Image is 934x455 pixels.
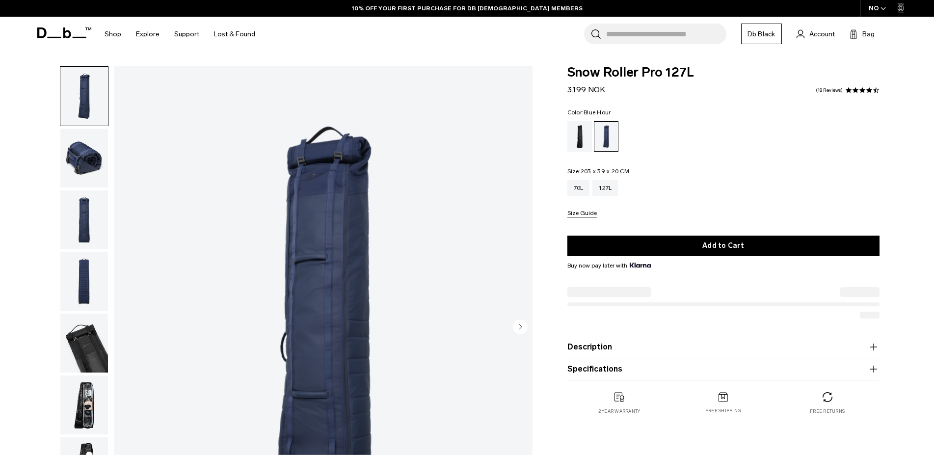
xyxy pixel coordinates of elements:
[352,4,583,13] a: 10% OFF YOUR FIRST PURCHASE FOR DB [DEMOGRAPHIC_DATA] MEMBERS
[60,190,108,249] img: Snow Roller Pro 127L Blue Hour
[136,17,160,52] a: Explore
[567,236,880,256] button: Add to Cart
[584,109,611,116] span: Blue Hour
[705,407,741,414] p: Free shipping
[214,17,255,52] a: Lost & Found
[60,128,108,188] button: Snow Roller Pro 127L Blue Hour
[567,168,629,174] legend: Size:
[810,408,845,415] p: Free returns
[850,28,875,40] button: Bag
[592,180,618,196] a: 127L
[60,67,108,126] img: Snow Roller Pro 127L Blue Hour
[60,129,108,187] img: Snow Roller Pro 127L Blue Hour
[797,28,835,40] a: Account
[97,17,263,52] nav: Main Navigation
[567,261,651,270] span: Buy now pay later with
[60,252,108,311] img: Snow Roller Pro 127L Blue Hour
[513,319,528,336] button: Next slide
[174,17,199,52] a: Support
[60,66,108,126] button: Snow Roller Pro 127L Blue Hour
[741,24,782,44] a: Db Black
[105,17,121,52] a: Shop
[60,314,108,373] img: Snow Roller Pro 127L Blue Hour
[862,29,875,39] span: Bag
[567,109,611,115] legend: Color:
[630,263,651,268] img: {"height" => 20, "alt" => "Klarna"}
[60,313,108,373] button: Snow Roller Pro 127L Blue Hour
[567,341,880,353] button: Description
[598,408,640,415] p: 2 year warranty
[567,180,590,196] a: 70L
[567,363,880,375] button: Specifications
[60,375,108,434] img: Snow Roller Pro 127L Blue Hour
[567,66,880,79] span: Snow Roller Pro 127L
[60,251,108,311] button: Snow Roller Pro 127L Blue Hour
[594,121,618,152] a: Blue Hour
[581,168,629,175] span: 203 x 39 x 20 CM
[816,88,843,93] a: 18 reviews
[567,121,592,152] a: Black Out
[567,85,605,94] span: 3.199 NOK
[60,190,108,250] button: Snow Roller Pro 127L Blue Hour
[567,210,597,217] button: Size Guide
[60,375,108,435] button: Snow Roller Pro 127L Blue Hour
[809,29,835,39] span: Account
